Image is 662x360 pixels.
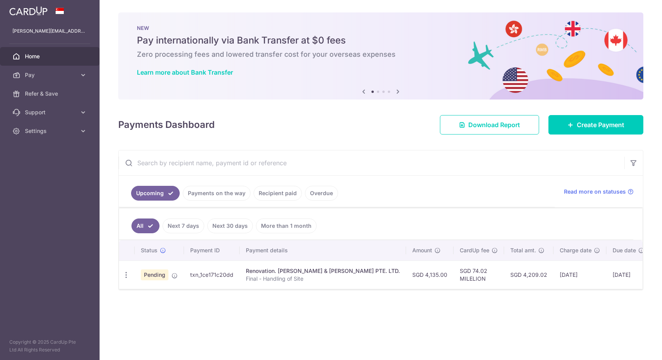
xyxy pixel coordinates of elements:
[137,25,625,31] p: NEW
[454,260,504,289] td: SGD 74.02 MILELION
[468,120,520,129] span: Download Report
[254,186,302,201] a: Recipient paid
[548,115,643,135] a: Create Payment
[137,68,233,76] a: Learn more about Bank Transfer
[406,260,454,289] td: SGD 4,135.00
[163,218,204,233] a: Next 7 days
[25,108,76,116] span: Support
[137,34,625,47] h5: Pay internationally via Bank Transfer at $0 fees
[141,269,168,280] span: Pending
[118,118,215,132] h4: Payments Dashboard
[183,186,250,201] a: Payments on the way
[606,260,651,289] td: [DATE]
[25,127,76,135] span: Settings
[460,246,489,254] span: CardUp fee
[141,246,158,254] span: Status
[131,186,180,201] a: Upcoming
[560,246,592,254] span: Charge date
[119,150,624,175] input: Search by recipient name, payment id or reference
[25,52,76,60] span: Home
[577,120,624,129] span: Create Payment
[305,186,338,201] a: Overdue
[118,12,643,100] img: Bank transfer banner
[613,246,636,254] span: Due date
[240,240,406,260] th: Payment details
[207,218,253,233] a: Next 30 days
[12,27,87,35] p: [PERSON_NAME][EMAIL_ADDRESS][DOMAIN_NAME]
[246,267,400,275] div: Renovation. [PERSON_NAME] & [PERSON_NAME] PTE. LTD.
[256,218,317,233] a: More than 1 month
[564,188,626,196] span: Read more on statuses
[184,260,240,289] td: txn_1ce171c20dd
[504,260,553,289] td: SGD 4,209.02
[9,6,47,16] img: CardUp
[246,275,400,283] p: Final - Handling of Site
[440,115,539,135] a: Download Report
[131,218,159,233] a: All
[564,188,634,196] a: Read more on statuses
[25,90,76,98] span: Refer & Save
[184,240,240,260] th: Payment ID
[412,246,432,254] span: Amount
[25,71,76,79] span: Pay
[137,50,625,59] h6: Zero processing fees and lowered transfer cost for your overseas expenses
[553,260,606,289] td: [DATE]
[510,246,536,254] span: Total amt.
